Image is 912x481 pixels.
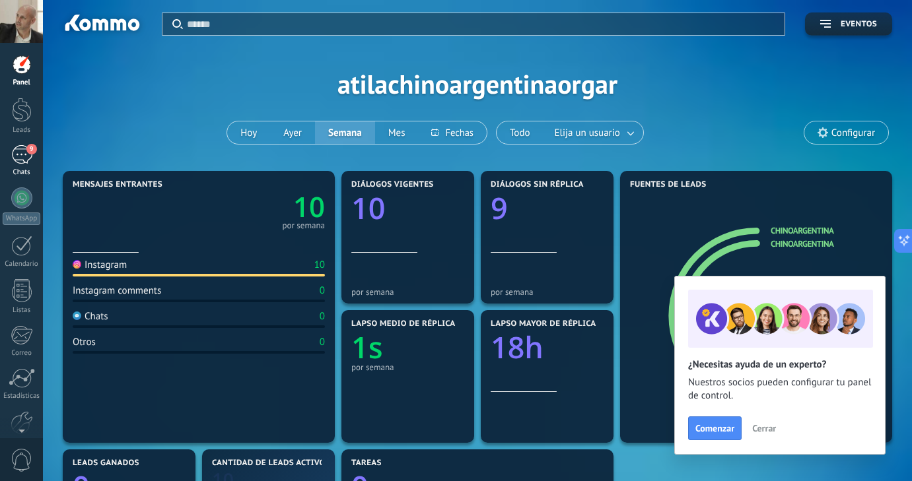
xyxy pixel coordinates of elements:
[351,180,434,189] span: Diálogos vigentes
[351,188,385,228] text: 10
[418,121,486,144] button: Fechas
[351,362,464,372] div: por semana
[320,336,325,348] div: 0
[73,259,127,271] div: Instagram
[841,20,877,29] span: Eventos
[315,121,375,144] button: Semana
[771,225,833,236] a: chinoargentina
[351,459,382,468] span: Tareas
[3,260,41,269] div: Calendario
[351,319,456,329] span: Lapso medio de réplica
[199,188,325,226] a: 10
[491,287,604,297] div: por semana
[695,424,734,433] span: Comenzar
[73,311,81,320] img: Chats
[73,284,161,297] div: Instagram comments
[688,376,872,402] span: Nuestros socios pueden configurar tu panel de control.
[351,327,383,368] text: 1s
[491,180,584,189] span: Diálogos sin réplica
[3,349,41,358] div: Correo
[497,121,544,144] button: Todo
[491,319,596,329] span: Lapso mayor de réplica
[375,121,419,144] button: Mes
[491,327,604,368] a: 18h
[805,13,892,36] button: Eventos
[3,306,41,315] div: Listas
[3,126,41,135] div: Leads
[771,238,833,249] a: chinoargentina
[212,459,330,468] span: Cantidad de leads activos
[320,310,325,323] div: 0
[351,287,464,297] div: por semana
[282,222,325,229] div: por semana
[746,418,782,438] button: Cerrar
[293,188,325,226] text: 10
[73,310,108,323] div: Chats
[314,259,325,271] div: 10
[73,336,96,348] div: Otros
[320,284,325,297] div: 0
[3,79,41,87] div: Panel
[688,358,872,371] h2: ¿Necesitas ayuda de un experto?
[630,180,707,189] span: Fuentes de leads
[688,416,742,440] button: Comenzar
[491,188,508,228] text: 9
[270,121,315,144] button: Ayer
[26,144,37,154] span: 9
[227,121,270,144] button: Hoy
[552,124,623,142] span: Elija un usuario
[752,424,776,433] span: Cerrar
[3,392,41,401] div: Estadísticas
[3,212,40,225] div: WhatsApp
[73,260,81,269] img: Instagram
[3,168,41,177] div: Chats
[544,121,643,144] button: Elija un usuario
[73,180,162,189] span: Mensajes entrantes
[73,459,139,468] span: Leads ganados
[831,127,875,139] span: Configurar
[491,327,544,368] text: 18h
